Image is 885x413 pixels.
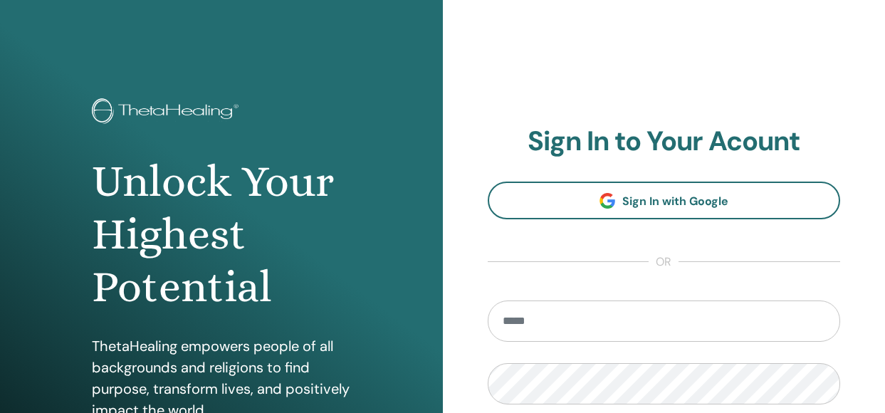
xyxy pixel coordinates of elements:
[488,182,841,219] a: Sign In with Google
[649,253,679,271] span: or
[488,125,841,158] h2: Sign In to Your Acount
[622,194,728,209] span: Sign In with Google
[92,155,351,314] h1: Unlock Your Highest Potential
